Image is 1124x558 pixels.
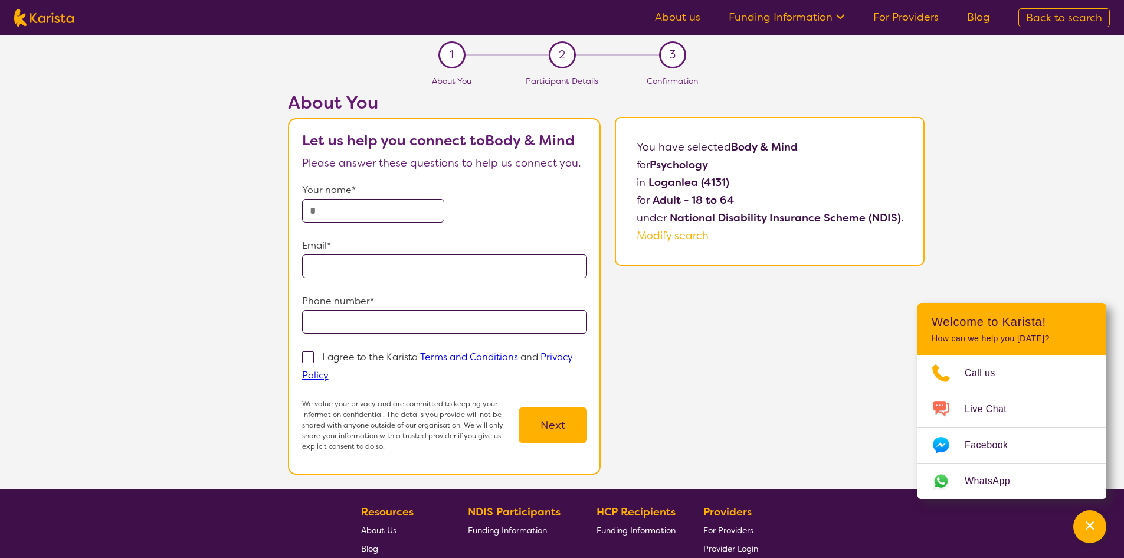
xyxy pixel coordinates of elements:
button: Channel Menu [1073,510,1106,543]
b: Psychology [650,158,708,172]
a: About us [655,10,700,24]
p: for [637,156,903,174]
a: For Providers [703,521,758,539]
ul: Choose channel [917,355,1106,499]
a: Privacy Policy [302,351,573,381]
img: Karista logo [14,9,74,27]
button: Next [519,407,587,443]
span: Funding Information [597,525,676,536]
span: Facebook [965,436,1022,454]
span: Confirmation [647,76,698,86]
b: Let us help you connect to Body & Mind [302,131,575,150]
b: Body & Mind [731,140,798,154]
h2: Welcome to Karista! [932,315,1092,329]
a: Blog [967,10,990,24]
p: You have selected [637,138,903,244]
a: For Providers [873,10,939,24]
span: Blog [361,543,378,554]
a: Back to search [1018,8,1110,27]
p: Email* [302,237,588,254]
p: in [637,174,903,191]
span: Funding Information [468,525,547,536]
span: Provider Login [703,543,758,554]
span: Back to search [1026,11,1102,25]
span: 1 [450,46,454,64]
a: Funding Information [729,10,845,24]
span: About Us [361,525,396,536]
b: HCP Recipients [597,505,676,519]
b: Adult - 18 to 64 [653,193,734,207]
p: How can we help you [DATE]? [932,334,1092,344]
a: Provider Login [703,539,758,557]
a: About Us [361,521,440,539]
p: Please answer these questions to help us connect you. [302,154,588,172]
span: Call us [965,364,1010,382]
p: Your name* [302,181,588,199]
a: Funding Information [468,521,569,539]
b: National Disability Insurance Scheme (NDIS) [670,211,901,225]
a: Terms and Conditions [420,351,518,363]
div: Channel Menu [917,303,1106,499]
b: Providers [703,505,752,519]
h2: About You [288,92,601,113]
p: I agree to the Karista and [302,351,573,381]
a: Modify search [637,229,709,243]
span: About You [432,76,471,86]
span: For Providers [703,525,753,536]
span: 2 [559,46,565,64]
p: Phone number* [302,292,588,310]
span: Participant Details [526,76,598,86]
p: under . [637,209,903,227]
b: NDIS Participants [468,505,561,519]
a: Funding Information [597,521,676,539]
p: for [637,191,903,209]
p: We value your privacy and are committed to keeping your information confidential. The details you... [302,399,519,452]
a: Blog [361,539,440,557]
b: Resources [361,505,414,519]
span: Live Chat [965,400,1021,418]
span: WhatsApp [965,472,1024,490]
span: 3 [669,46,676,64]
a: Web link opens in a new tab. [917,464,1106,499]
b: Loganlea (4131) [648,175,729,190]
